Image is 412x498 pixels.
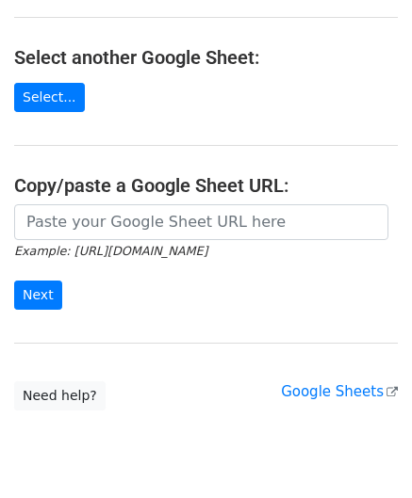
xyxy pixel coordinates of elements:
[14,244,207,258] small: Example: [URL][DOMAIN_NAME]
[318,408,412,498] iframe: Chat Widget
[14,174,398,197] h4: Copy/paste a Google Sheet URL:
[14,281,62,310] input: Next
[14,46,398,69] h4: Select another Google Sheet:
[281,383,398,400] a: Google Sheets
[14,204,388,240] input: Paste your Google Sheet URL here
[14,83,85,112] a: Select...
[14,381,106,410] a: Need help?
